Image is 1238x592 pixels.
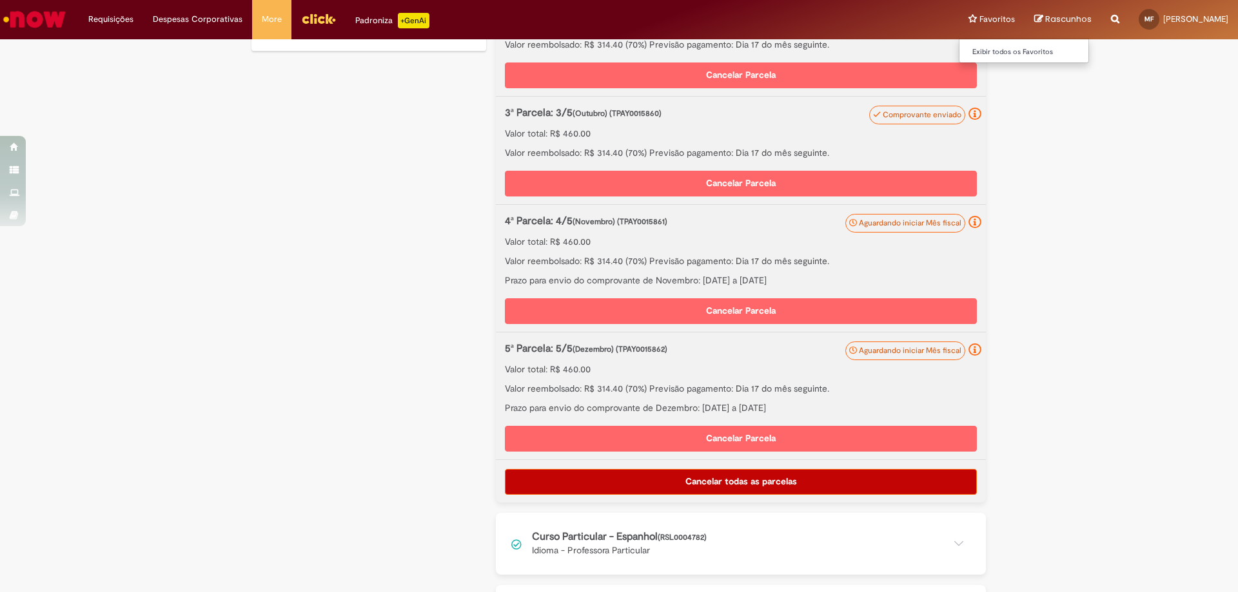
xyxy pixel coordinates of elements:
button: Cancelar Parcela [505,298,977,324]
p: Valor reembolsado: R$ 314.40 (70%) Previsão pagamento: Dia 17 do mês seguinte. [505,38,977,51]
button: Cancelar todas as parcelas [505,469,977,495]
span: (Novembro) (TPAY0015861) [573,216,667,227]
span: [PERSON_NAME] [1163,14,1228,24]
span: (Dezembro) (TPAY0015862) [573,344,667,354]
p: Prazo para envio do comprovante de Dezembro: [DATE] a [DATE] [505,401,977,414]
p: Valor total: R$ 460.00 [505,235,977,248]
a: Rascunhos [1034,14,1092,26]
i: Aguardando iniciar o mês referente cadastrado para envio do comprovante. Não é permitido envio an... [968,343,981,356]
i: Seu comprovante foi enviado e recebido pelo now. Para folha Ambev: passará para aprovação de seu ... [968,108,981,120]
p: 4ª Parcela: 4/5 [505,214,909,229]
img: click_logo_yellow_360x200.png [301,9,336,28]
button: Cancelar Parcela [505,426,977,452]
p: Valor total: R$ 460.00 [505,363,977,376]
button: Cancelar Parcela [505,62,977,88]
i: Aguardando iniciar o mês referente cadastrado para envio do comprovante. Não é permitido envio an... [968,216,981,229]
p: Valor reembolsado: R$ 314.40 (70%) Previsão pagamento: Dia 17 do mês seguinte. [505,146,977,159]
p: 5ª Parcela: 5/5 [505,341,909,356]
button: Cancelar Parcela [505,171,977,196]
span: Rascunhos [1045,13,1092,25]
span: More [262,13,282,26]
img: ServiceNow [1,6,68,32]
p: Valor reembolsado: R$ 314.40 (70%) Previsão pagamento: Dia 17 do mês seguinte. [505,254,977,267]
span: MF [1145,15,1154,23]
span: Aguardando iniciar Mês fiscal [859,345,961,356]
span: Favoritos [979,13,1015,26]
p: Prazo para envio do comprovante de Novembro: [DATE] a [DATE] [505,274,977,287]
div: Padroniza [355,13,429,28]
p: 3ª Parcela: 3/5 [505,106,909,120]
p: Valor total: R$ 460.00 [505,127,977,140]
span: Aguardando iniciar Mês fiscal [859,218,961,228]
a: Exibir todos os Favoritos [959,45,1101,59]
span: Despesas Corporativas [153,13,242,26]
p: Valor reembolsado: R$ 314.40 (70%) Previsão pagamento: Dia 17 do mês seguinte. [505,382,977,395]
span: Requisições [88,13,133,26]
p: +GenAi [398,13,429,28]
ul: Favoritos [959,39,1089,63]
span: (Outubro) (TPAY0015860) [573,108,662,119]
span: Comprovante enviado [883,110,961,120]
